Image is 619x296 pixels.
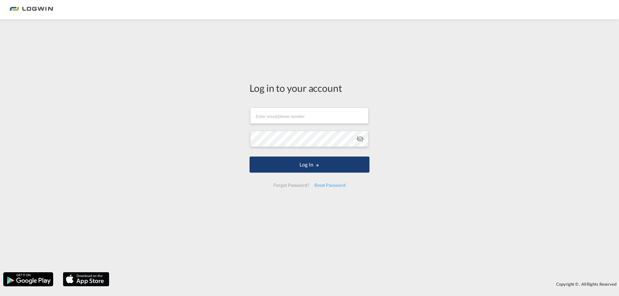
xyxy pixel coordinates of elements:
div: Forgot Password? [271,179,311,191]
img: google.png [3,272,54,287]
input: Enter email/phone number [250,108,368,124]
div: Log in to your account [250,81,369,95]
button: LOGIN [250,157,369,173]
md-icon: icon-eye-off [356,135,364,143]
img: bc73a0e0d8c111efacd525e4c8ad7d32.png [10,3,53,17]
div: Copyright © . All Rights Reserved [113,279,619,290]
div: Reset Password [312,179,348,191]
img: apple.png [62,272,110,287]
